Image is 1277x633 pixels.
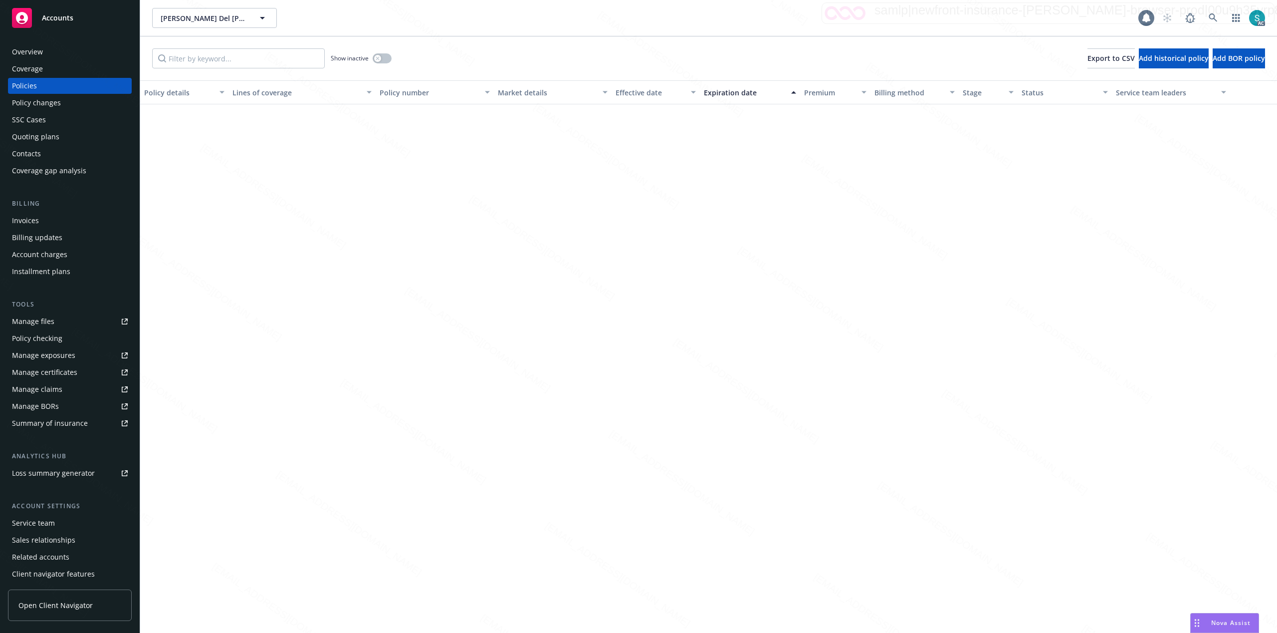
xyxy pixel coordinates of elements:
div: Billing method [874,87,944,98]
button: Lines of coverage [228,80,376,104]
div: Service team [12,515,55,531]
a: Manage certificates [8,364,132,380]
button: Market details [494,80,612,104]
div: Sales relationships [12,532,75,548]
div: Manage exposures [12,347,75,363]
a: Switch app [1226,8,1246,28]
span: [PERSON_NAME] Del [PERSON_NAME] [161,13,247,23]
div: Service team leaders [1116,87,1215,98]
div: Market details [498,87,597,98]
div: Lines of coverage [232,87,361,98]
a: Manage files [8,314,132,329]
button: Expiration date [700,80,800,104]
a: Related accounts [8,549,132,565]
a: Policy changes [8,95,132,111]
span: Export to CSV [1087,53,1135,63]
div: Policy number [380,87,478,98]
button: Effective date [612,80,700,104]
button: [PERSON_NAME] Del [PERSON_NAME] [152,8,277,28]
div: Quoting plans [12,129,59,145]
div: Loss summary generator [12,465,95,481]
a: Report a Bug [1180,8,1200,28]
a: Client navigator features [8,566,132,582]
div: Coverage [12,61,43,77]
a: Overview [8,44,132,60]
a: Start snowing [1157,8,1177,28]
div: Policies [12,78,37,94]
button: Add BOR policy [1213,48,1265,68]
a: Contacts [8,146,132,162]
a: Sales relationships [8,532,132,548]
span: Add historical policy [1139,53,1209,63]
button: Nova Assist [1190,613,1259,633]
div: Expiration date [704,87,785,98]
div: Manage files [12,314,54,329]
div: Installment plans [12,264,70,280]
button: Status [1018,80,1112,104]
div: Policy changes [12,95,61,111]
a: Coverage [8,61,132,77]
button: Premium [800,80,871,104]
a: Account charges [8,247,132,263]
div: Invoices [12,213,39,229]
div: Overview [12,44,43,60]
div: Premium [804,87,856,98]
div: Related accounts [12,549,69,565]
a: Coverage gap analysis [8,163,132,179]
div: Policy checking [12,330,62,346]
span: Open Client Navigator [18,600,93,611]
a: Installment plans [8,264,132,280]
div: Analytics hub [8,451,132,461]
div: SSC Cases [12,112,46,128]
a: Policy checking [8,330,132,346]
a: Search [1203,8,1223,28]
a: Manage BORs [8,398,132,414]
div: Billing [8,199,132,209]
span: Nova Assist [1211,619,1251,627]
input: Filter by keyword... [152,48,325,68]
a: SSC Cases [8,112,132,128]
div: Billing updates [12,230,62,246]
button: Stage [959,80,1018,104]
a: Manage exposures [8,347,132,363]
a: Invoices [8,213,132,229]
a: Summary of insurance [8,415,132,431]
button: Add historical policy [1139,48,1209,68]
div: Manage certificates [12,364,77,380]
span: Accounts [42,14,73,22]
button: Service team leaders [1112,80,1230,104]
a: Accounts [8,4,132,32]
img: photo [1249,10,1265,26]
div: Coverage gap analysis [12,163,86,179]
a: Service team [8,515,132,531]
button: Policy number [376,80,493,104]
div: Manage claims [12,381,62,397]
div: Drag to move [1191,614,1203,633]
a: Billing updates [8,230,132,246]
a: Policies [8,78,132,94]
button: Billing method [870,80,959,104]
a: Quoting plans [8,129,132,145]
button: Export to CSV [1087,48,1135,68]
div: Account settings [8,501,132,511]
div: Tools [8,300,132,310]
div: Status [1022,87,1097,98]
div: Stage [963,87,1003,98]
div: Account charges [12,247,67,263]
div: Effective date [616,87,685,98]
button: Policy details [140,80,228,104]
div: Policy details [144,87,213,98]
a: Manage claims [8,381,132,397]
div: Contacts [12,146,41,162]
div: Manage BORs [12,398,59,414]
span: Add BOR policy [1213,53,1265,63]
div: Client navigator features [12,566,95,582]
span: Show inactive [331,54,369,62]
a: Loss summary generator [8,465,132,481]
div: Summary of insurance [12,415,88,431]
